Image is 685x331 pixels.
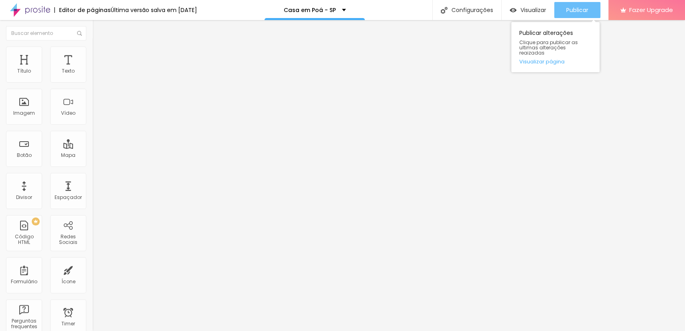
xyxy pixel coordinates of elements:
span: Visualizar [520,7,546,13]
div: Título [17,68,31,74]
button: Visualizar [502,2,554,18]
div: Editor de páginas [54,7,111,13]
div: Imagem [13,110,35,116]
img: Icone [441,7,447,14]
p: Casa em Poá - SP [284,7,336,13]
button: Publicar [554,2,600,18]
div: Perguntas frequentes [8,318,40,330]
div: Timer [61,321,75,327]
img: view-1.svg [510,7,516,14]
input: Buscar elemento [6,26,86,41]
span: Fazer Upgrade [629,6,673,13]
span: Clique para publicar as ultimas alterações reaizadas [519,40,591,56]
div: Espaçador [55,195,82,200]
div: Texto [62,68,75,74]
div: Redes Sociais [52,234,84,246]
div: Código HTML [8,234,40,246]
div: Publicar alterações [511,22,600,72]
img: Icone [77,31,82,36]
div: Botão [17,152,32,158]
a: Visualizar página [519,59,591,64]
div: Mapa [61,152,75,158]
div: Formulário [11,279,37,284]
span: Publicar [566,7,588,13]
div: Divisor [16,195,32,200]
iframe: Editor [92,20,685,331]
div: Vídeo [61,110,75,116]
div: Ícone [61,279,75,284]
div: Última versão salva em [DATE] [111,7,197,13]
